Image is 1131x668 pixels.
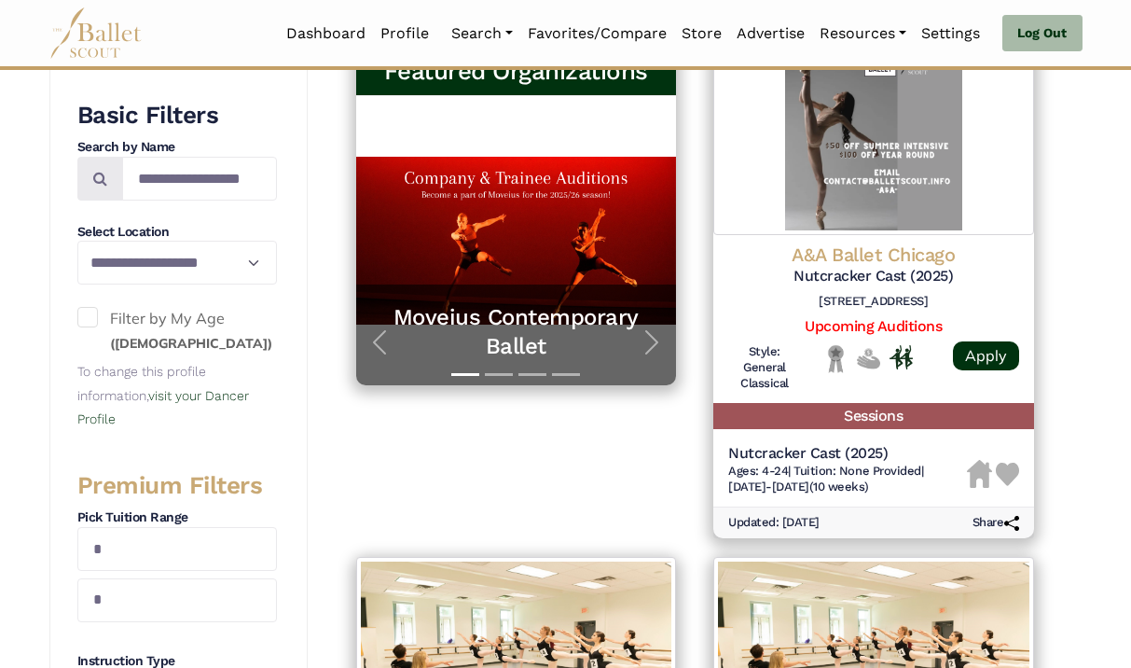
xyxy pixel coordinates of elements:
small: To change this profile information, [77,364,249,426]
h6: Style: General Classical [728,344,801,392]
h6: | | [728,464,967,495]
h6: Updated: [DATE] [728,515,820,531]
h5: Nutcracker Cast (2025) [728,444,967,464]
button: Slide 1 [451,364,479,385]
h4: Pick Tuition Range [77,508,277,527]
a: Moveius Contemporary Ballet [375,303,658,361]
a: Favorites/Compare [520,14,674,53]
a: Advertise [729,14,812,53]
h4: Select Location [77,223,277,242]
small: ([DEMOGRAPHIC_DATA]) [110,335,272,352]
img: Logo [713,49,1034,235]
h3: Premium Filters [77,470,277,502]
a: Upcoming Auditions [805,317,942,335]
button: Slide 3 [518,364,546,385]
button: Slide 4 [552,364,580,385]
label: Filter by My Age [77,307,277,355]
img: Housing Unavailable [967,460,992,488]
a: Resources [812,14,914,53]
h5: Nutcracker Cast (2025) [728,267,1019,286]
button: Slide 2 [485,364,513,385]
a: Apply [953,341,1019,370]
a: Profile [373,14,436,53]
span: Ages: 4-24 [728,464,788,478]
a: Search [444,14,520,53]
a: Settings [914,14,987,53]
h5: Sessions [713,403,1034,430]
img: Heart [996,463,1019,486]
span: [DATE]-[DATE] (10 weeks) [728,480,869,494]
img: No Financial Aid [857,344,880,373]
h6: Share [972,515,1019,531]
a: Log Out [1002,15,1082,52]
h6: [STREET_ADDRESS] [728,294,1019,310]
img: Local [824,344,848,373]
input: Search by names... [122,157,277,201]
a: Dashboard [279,14,373,53]
span: Tuition: None Provided [793,464,920,478]
a: visit your Dancer Profile [77,388,249,427]
h3: Featured Organizations [371,56,662,88]
h3: Basic Filters [77,100,277,132]
img: In Person [890,345,913,369]
h4: Search by Name [77,138,277,157]
h4: A&A Ballet Chicago [728,243,1019,267]
a: Store [674,14,729,53]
